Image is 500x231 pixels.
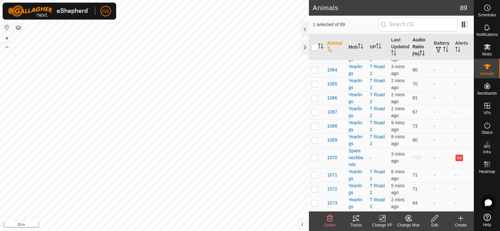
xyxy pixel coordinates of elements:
td: - [453,182,474,196]
th: Audio Ratio (%) [410,34,431,60]
h2: Animals [313,4,460,12]
span: 71 [412,172,418,177]
p-sorticon: Activate to sort [391,51,396,56]
span: 13 Aug 2025, 8:39 am [391,169,404,181]
p-sorticon: Activate to sort [420,51,425,56]
a: T Road 2 [370,183,385,195]
div: Yearlings [348,210,365,224]
span: 1068 [327,123,337,130]
span: TBD [412,155,421,160]
div: Spare neckbands [348,147,365,168]
div: Yearlings [348,105,365,119]
button: i [299,221,306,228]
span: 13 Aug 2025, 8:43 am [391,92,404,104]
span: Animals [480,72,494,76]
a: T Road 2 [370,92,385,104]
img: Gallagher Logo [8,5,90,17]
a: Help [474,211,500,229]
p-sorticon: Activate to sort [455,48,460,53]
span: VPs [483,111,491,115]
div: Create [448,222,474,228]
th: Battery [431,34,453,60]
div: Yearlings [348,91,365,105]
span: 1071 [327,172,337,178]
span: Help [483,223,491,227]
button: Ad [455,155,463,161]
span: 13 Aug 2025, 8:40 am [391,211,404,223]
span: 13 Aug 2025, 8:42 am [391,64,404,76]
span: 13 Aug 2025, 8:37 am [391,134,404,146]
a: T Road 2 [370,106,385,118]
td: - [431,196,453,210]
div: Tracks [343,222,369,228]
span: 13 Aug 2025, 8:43 am [391,197,404,209]
span: 80 [412,67,418,72]
span: Neckbands [477,91,497,95]
td: - [453,168,474,182]
span: 1073 [327,200,337,207]
span: GS [102,8,109,15]
div: Change VP [369,222,395,228]
td: - [453,196,474,210]
span: 13 Aug 2025, 8:36 am [391,120,404,132]
p-sorticon: Activate to sort [358,44,363,50]
a: T Road 2 [370,211,385,223]
a: T Road 2 [370,120,385,132]
td: - [431,91,453,105]
th: Animal [325,34,346,60]
button: – [3,43,11,51]
span: 71 [412,186,418,192]
td: - [431,119,453,133]
td: - [431,105,453,119]
button: Reset Map [3,23,11,31]
p-sorticon: Activate to sort [318,44,323,50]
td: - [431,182,453,196]
th: Alerts [453,34,474,60]
div: Edit [421,222,448,228]
span: 80 [412,137,418,143]
span: 13 Aug 2025, 8:43 am [391,106,404,118]
span: Delete [324,223,336,227]
td: - [453,119,474,133]
a: T Road 2 [370,64,385,76]
span: 73 [412,123,418,129]
td: - [431,133,453,147]
span: 1066 [327,95,337,101]
td: - [431,210,453,224]
span: Notifications [476,33,498,37]
button: Map Layers [14,24,22,32]
div: Yearlings [348,182,365,196]
app-display-virtual-paddock-transition: - [370,155,371,160]
p-sorticon: Activate to sort [327,48,332,53]
span: 64 [412,200,418,206]
span: Heatmap [479,170,495,174]
a: Contact Us [161,223,180,228]
p-sorticon: Activate to sort [376,44,381,50]
th: VP [367,34,388,60]
div: Yearlings [348,133,365,147]
span: 1065 [327,81,337,87]
span: 13 Aug 2025, 8:42 am [391,151,404,163]
a: T Road 2 [370,169,385,181]
td: - [453,133,474,147]
td: - [431,147,453,168]
td: - [431,63,453,77]
button: + [3,34,11,42]
a: T Road 2 [370,78,385,90]
span: 1072 [327,186,337,192]
a: T Road 2 [370,134,385,146]
span: 1067 [327,109,337,115]
span: 1 selected of 89 [313,21,378,28]
div: Yearlings [348,77,365,91]
div: Yearlings [348,63,365,77]
td: - [431,168,453,182]
span: Infra [483,150,491,154]
td: - [453,63,474,77]
p-sorticon: Activate to sort [443,48,448,53]
span: 70 [412,81,418,86]
a: T Road 2 [370,197,385,209]
input: Search (S) [378,18,457,31]
span: Status [481,131,492,134]
span: 13 Aug 2025, 8:37 am [391,50,404,62]
span: 67 [412,109,418,115]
